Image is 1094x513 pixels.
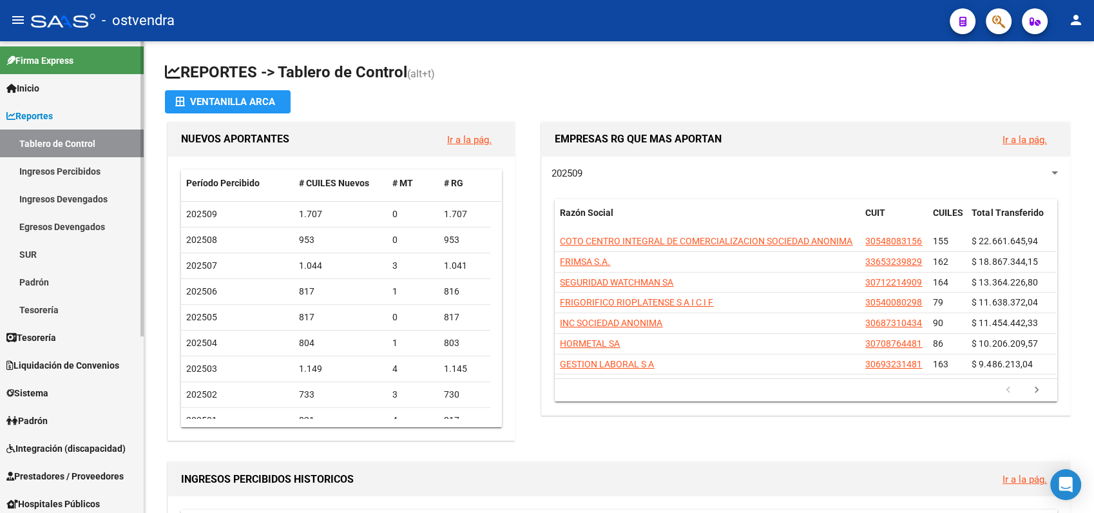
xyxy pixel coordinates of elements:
[392,362,434,376] div: 4
[299,387,382,402] div: 733
[186,209,217,219] span: 202509
[933,359,948,369] span: 163
[186,338,217,348] span: 202504
[992,467,1057,491] button: Ir a la pág.
[560,256,610,267] span: FRIMSA S.A.
[933,208,963,218] span: CUILES
[865,359,922,369] span: 30693231481
[186,260,217,271] span: 202507
[392,258,434,273] div: 3
[972,338,1037,349] span: $ 10.206.209,57
[972,256,1037,267] span: $ 18.867.344,15
[299,336,382,351] div: 804
[6,331,56,345] span: Tesorería
[299,207,382,222] div: 1.707
[933,236,948,246] span: 155
[407,68,435,80] span: (alt+t)
[175,90,280,113] div: Ventanilla ARCA
[560,236,852,246] span: COTO CENTRO INTEGRAL DE COMERCIALIZACION SOCIEDAD ANONIMA
[186,286,217,296] span: 202506
[560,318,662,328] span: INC SOCIEDAD ANONIMA
[560,338,620,349] span: HORMETAL SA
[555,199,860,242] datatable-header-cell: Razón Social
[444,310,485,325] div: 817
[186,312,217,322] span: 202505
[299,413,382,428] div: 821
[444,336,485,351] div: 803
[392,336,434,351] div: 1
[865,236,922,246] span: 30548083156
[6,358,119,373] span: Liquidación de Convenios
[865,208,885,218] span: CUIT
[387,169,439,197] datatable-header-cell: # MT
[996,383,1021,398] a: go to previous page
[392,207,434,222] div: 0
[299,233,382,247] div: 953
[6,414,48,428] span: Padrón
[444,284,485,299] div: 816
[560,359,654,369] span: GESTION LABORAL S A
[972,277,1037,287] span: $ 13.364.226,80
[933,297,943,307] span: 79
[1024,383,1049,398] a: go to next page
[560,297,713,307] span: FRIGORIFICO RIOPLATENSE S A I C I F
[186,178,260,188] span: Período Percibido
[444,387,485,402] div: 730
[560,208,613,218] span: Razón Social
[392,310,434,325] div: 0
[865,256,922,267] span: 33653239829
[865,318,922,328] span: 30687310434
[299,178,369,188] span: # CUILES Nuevos
[299,284,382,299] div: 817
[294,169,387,197] datatable-header-cell: # CUILES Nuevos
[972,236,1037,246] span: $ 22.661.645,94
[439,169,490,197] datatable-header-cell: # RG
[972,318,1037,328] span: $ 11.454.442,33
[392,387,434,402] div: 3
[6,386,48,400] span: Sistema
[437,128,502,151] button: Ir a la pág.
[860,199,928,242] datatable-header-cell: CUIT
[181,133,289,145] span: NUEVOS APORTANTES
[165,62,1073,84] h1: REPORTES -> Tablero de Control
[299,362,382,376] div: 1.149
[299,258,382,273] div: 1.044
[6,497,100,511] span: Hospitales Públicos
[392,284,434,299] div: 1
[928,199,966,242] datatable-header-cell: CUILES
[933,338,943,349] span: 86
[444,362,485,376] div: 1.145
[6,469,124,483] span: Prestadores / Proveedores
[6,53,73,68] span: Firma Express
[966,199,1057,242] datatable-header-cell: Total Transferido
[444,233,485,247] div: 953
[865,277,922,287] span: 30712214909
[392,178,413,188] span: # MT
[10,12,26,28] mat-icon: menu
[972,297,1037,307] span: $ 11.638.372,04
[392,413,434,428] div: 4
[165,90,291,113] button: Ventanilla ARCA
[102,6,175,35] span: - ostvendra
[186,389,217,400] span: 202502
[186,235,217,245] span: 202508
[992,128,1057,151] button: Ir a la pág.
[865,297,922,307] span: 30540080298
[933,256,948,267] span: 162
[1068,12,1084,28] mat-icon: person
[299,310,382,325] div: 817
[933,318,943,328] span: 90
[972,208,1043,218] span: Total Transferido
[1003,474,1047,485] a: Ir a la pág.
[444,413,485,428] div: 817
[181,169,294,197] datatable-header-cell: Período Percibido
[444,178,463,188] span: # RG
[560,277,673,287] span: SEGURIDAD WATCHMAN SA
[6,109,53,123] span: Reportes
[555,133,722,145] span: EMPRESAS RG QUE MAS APORTAN
[1003,134,1047,146] a: Ir a la pág.
[186,415,217,425] span: 202501
[447,134,492,146] a: Ir a la pág.
[186,363,217,374] span: 202503
[552,168,582,179] span: 202509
